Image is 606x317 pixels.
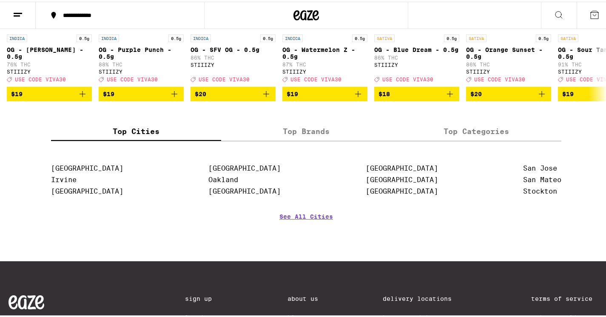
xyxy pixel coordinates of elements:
[5,6,61,13] span: Hi. Need any help?
[282,67,367,73] div: STIIIZY
[382,75,433,81] span: USE CODE VIVA30
[282,60,367,66] p: 87% THC
[282,45,367,58] p: OG - Watermelon Z - 0.5g
[191,53,276,59] p: 86% THC
[7,33,27,40] p: INDICA
[562,89,574,96] span: $19
[15,75,66,81] span: USE CODE VIVA30
[191,33,211,40] p: INDICA
[51,163,123,171] a: [GEOGRAPHIC_DATA]
[99,67,184,73] div: STIIIZY
[352,33,367,40] p: 0.5g
[195,89,206,96] span: $20
[290,75,341,81] span: USE CODE VIVA30
[383,294,467,300] a: Delivery Locations
[287,89,298,96] span: $19
[7,67,92,73] div: STIIIZY
[51,121,561,140] div: tabs
[523,174,561,182] a: San Mateo
[531,294,604,300] a: Terms of Service
[282,85,367,100] button: Add to bag
[374,53,459,59] p: 86% THC
[221,121,391,139] label: Top Brands
[466,45,551,58] p: OG - Orange Sunset - 0.5g
[279,211,333,243] a: See All Cities
[11,89,23,96] span: $19
[208,174,238,182] a: Oakland
[99,45,184,58] p: OG - Purple Punch - 0.5g
[466,33,487,40] p: SATIVA
[374,45,459,51] p: OG - Blue Dream - 0.5g
[199,75,250,81] span: USE CODE VIVA30
[466,60,551,66] p: 86% THC
[374,33,395,40] p: SATIVA
[191,60,276,66] div: STIIIZY
[168,33,184,40] p: 0.5g
[466,85,551,100] button: Add to bag
[51,186,123,194] a: [GEOGRAPHIC_DATA]
[51,174,77,182] a: Irvine
[107,75,158,81] span: USE CODE VIVA30
[374,60,459,66] div: STIIIZY
[7,85,92,100] button: Add to bag
[444,33,459,40] p: 0.5g
[378,89,390,96] span: $18
[99,60,184,66] p: 88% THC
[470,89,482,96] span: $20
[282,33,303,40] p: INDICA
[208,186,281,194] a: [GEOGRAPHIC_DATA]
[208,163,281,171] a: [GEOGRAPHIC_DATA]
[260,33,276,40] p: 0.5g
[185,294,223,300] a: Sign Up
[523,163,557,171] a: San Jose
[77,33,92,40] p: 0.5g
[366,163,438,171] a: [GEOGRAPHIC_DATA]
[7,60,92,66] p: 76% THC
[191,45,276,51] p: OG - SFV OG - 0.5g
[7,45,92,58] p: OG - [PERSON_NAME] - 0.5g
[366,174,438,182] a: [GEOGRAPHIC_DATA]
[558,33,578,40] p: SATIVA
[374,85,459,100] button: Add to bag
[51,121,221,139] label: Top Cities
[103,89,114,96] span: $19
[523,186,557,194] a: Stockton
[99,33,119,40] p: INDICA
[366,186,438,194] a: [GEOGRAPHIC_DATA]
[191,85,276,100] button: Add to bag
[288,294,319,300] a: About Us
[391,121,561,139] label: Top Categories
[99,85,184,100] button: Add to bag
[474,75,525,81] span: USE CODE VIVA30
[536,33,551,40] p: 0.5g
[466,67,551,73] div: STIIIZY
